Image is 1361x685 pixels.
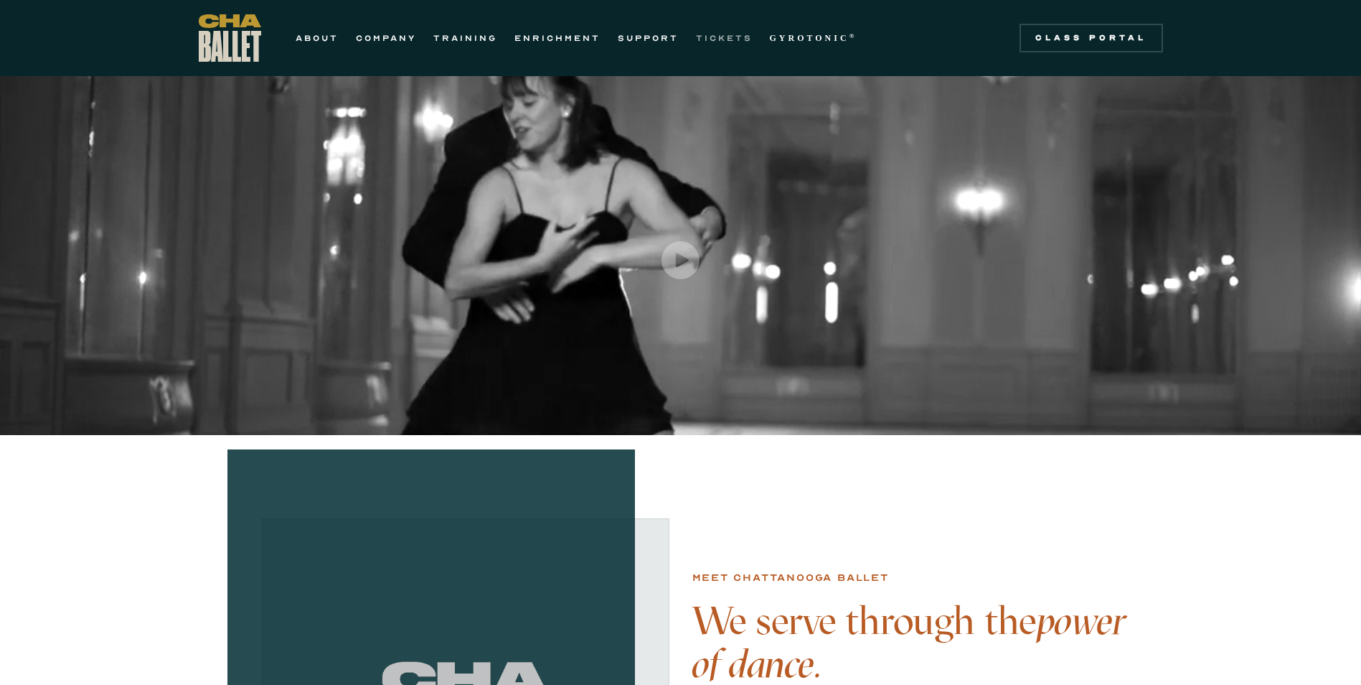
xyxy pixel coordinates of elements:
[770,29,857,47] a: GYROTONIC®
[1019,24,1163,52] a: Class Portal
[849,32,857,39] sup: ®
[296,29,339,47] a: ABOUT
[692,569,889,587] div: Meet chattanooga ballet
[514,29,601,47] a: ENRICHMENT
[1028,32,1154,44] div: Class Portal
[433,29,497,47] a: TRAINING
[618,29,679,47] a: SUPPORT
[356,29,416,47] a: COMPANY
[770,33,849,43] strong: GYROTONIC
[199,14,261,62] a: home
[696,29,753,47] a: TICKETS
